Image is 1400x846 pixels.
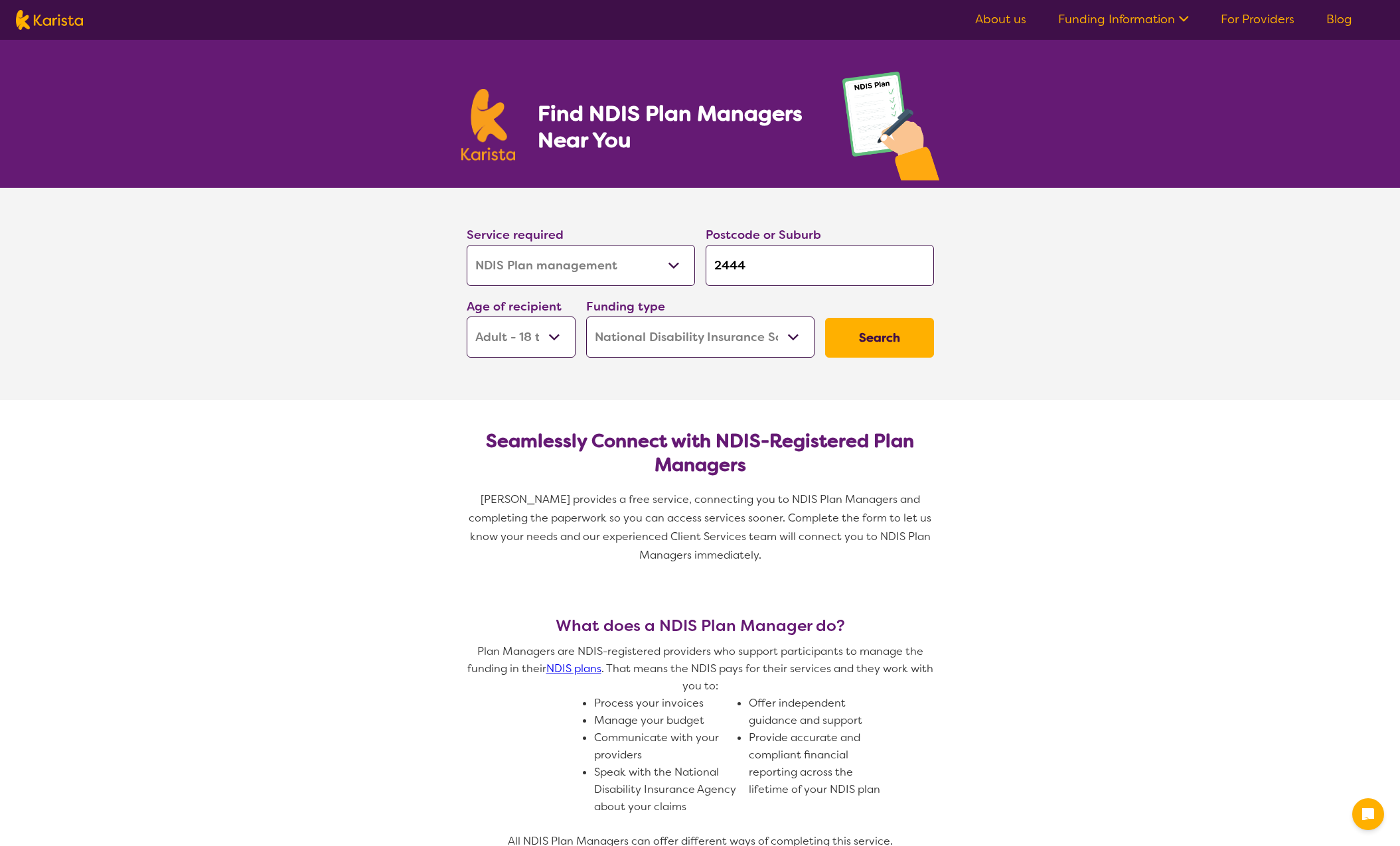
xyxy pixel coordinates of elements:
img: Karista logo [461,89,516,161]
h3: What does a NDIS Plan Manager do? [461,616,939,635]
h1: Find NDIS Plan Managers Near You [538,100,815,153]
li: Communicate with your providers [594,729,738,764]
input: Type [706,245,934,286]
label: Age of recipient [467,299,562,315]
li: Speak with the National Disability Insurance Agency about your claims [594,764,738,815]
li: Process your invoices [594,695,738,712]
label: Postcode or Suburb [706,227,821,243]
button: Search [825,318,934,358]
img: Karista logo [16,10,83,30]
li: Provide accurate and compliant financial reporting across the lifetime of your NDIS plan [749,729,893,798]
a: Blog [1326,11,1352,27]
span: [PERSON_NAME] provides a free service, connecting you to NDIS Plan Managers and completing the pa... [469,492,934,562]
a: NDIS plans [546,662,601,675]
p: Plan Managers are NDIS-registered providers who support participants to manage the funding in the... [461,643,939,695]
h2: Seamlessly Connect with NDIS-Registered Plan Managers [477,429,923,477]
li: Manage your budget [594,712,738,729]
a: Funding Information [1058,11,1189,27]
a: For Providers [1221,11,1294,27]
img: plan-management [842,72,939,188]
a: About us [975,11,1026,27]
li: Offer independent guidance and support [749,695,893,729]
label: Funding type [586,299,665,315]
label: Service required [467,227,564,243]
